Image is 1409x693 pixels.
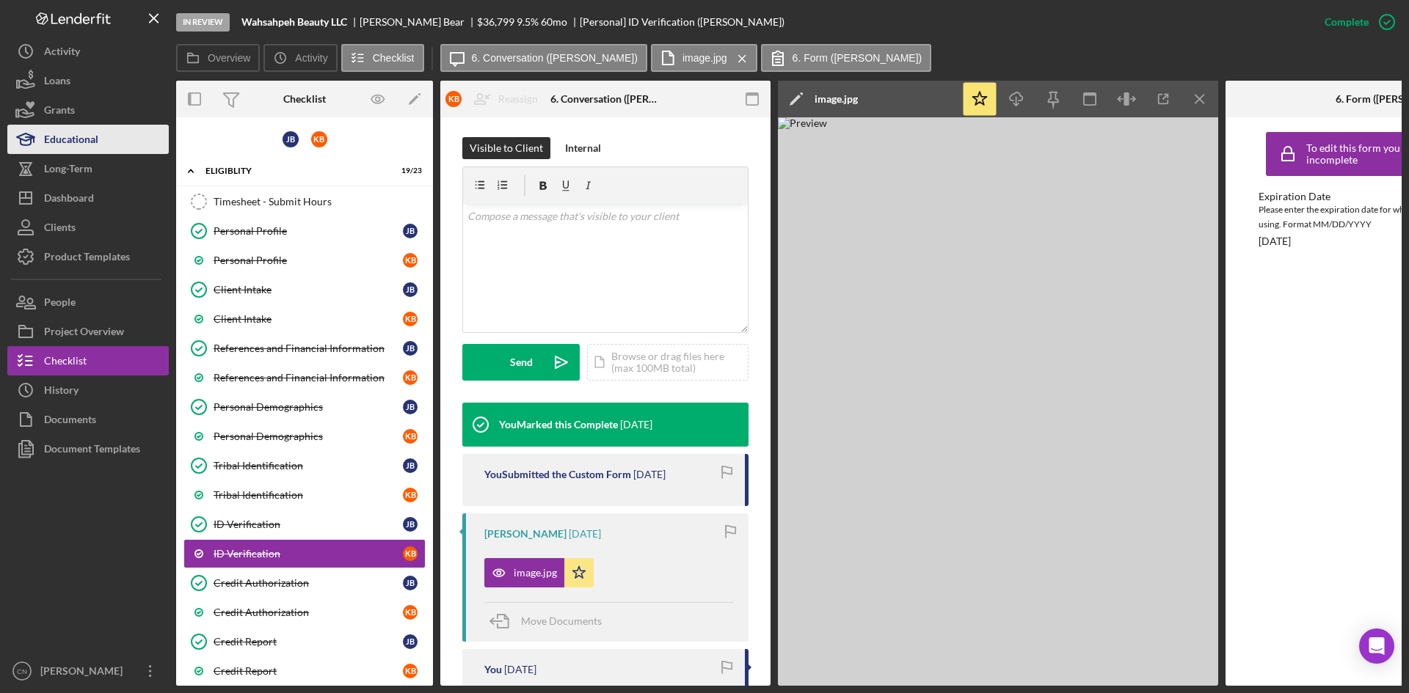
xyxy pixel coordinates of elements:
[484,558,594,587] button: image.jpg
[403,429,418,444] div: K B
[183,363,426,392] a: References and Financial InformationKB
[7,37,169,66] button: Activity
[7,125,169,154] button: Educational
[7,183,169,213] button: Dashboard
[7,317,169,346] button: Project Overview
[7,405,169,434] button: Documents
[498,84,538,114] div: Reassign
[514,567,557,579] div: image.jpg
[183,656,426,686] a: Credit ReportKB
[440,44,647,72] button: 6. Conversation ([PERSON_NAME])
[403,634,418,649] div: J B
[214,665,403,677] div: Credit Report
[1310,7,1402,37] button: Complete
[517,16,539,28] div: 9.5 %
[484,603,616,639] button: Move Documents
[620,419,652,430] time: 2025-08-11 19:11
[183,334,426,363] a: References and Financial InformationJB
[403,546,418,561] div: K B
[44,405,96,438] div: Documents
[214,460,403,472] div: Tribal Identification
[396,166,422,175] div: 19 / 23
[793,52,922,64] label: 6. Form ([PERSON_NAME])
[214,342,403,354] div: References and Financial Information
[7,346,169,375] a: Checklist
[7,242,169,271] button: Product Templates
[44,242,130,275] div: Product Templates
[44,213,76,246] div: Clients
[341,44,424,72] button: Checklist
[403,312,418,326] div: K B
[778,117,1218,686] img: Preview
[176,44,260,72] button: Overview
[295,52,327,64] label: Activity
[183,275,426,304] a: Client IntakeJB
[183,187,426,216] a: Timesheet - Submit Hours
[580,16,784,28] div: [Personal] ID Verification ([PERSON_NAME])
[44,183,94,216] div: Dashboard
[44,375,79,408] div: History
[484,664,502,675] div: You
[7,287,169,317] button: People
[510,344,533,381] div: Send
[214,225,403,237] div: Personal Profile
[311,131,327,147] div: K B
[183,304,426,334] a: Client IntakeKB
[44,95,75,128] div: Grants
[183,510,426,539] a: ID VerificationJB
[183,568,426,598] a: Credit AuthorizationJB
[183,539,426,568] a: ID VerificationKB
[214,401,403,413] div: Personal Demographics
[214,577,403,589] div: Credit Authorization
[183,598,426,627] a: Credit AuthorizationKB
[633,469,666,480] time: 2025-08-11 19:11
[214,313,403,325] div: Client Intake
[44,125,98,158] div: Educational
[205,166,385,175] div: Eligiblity
[521,615,602,627] span: Move Documents
[1359,628,1394,664] div: Open Intercom Messenger
[373,52,415,64] label: Checklist
[7,154,169,183] button: Long-Term
[403,664,418,678] div: K B
[176,13,230,32] div: In Review
[462,344,580,381] button: Send
[462,137,550,159] button: Visible to Client
[214,196,425,208] div: Timesheet - Submit Hours
[44,154,92,187] div: Long-Term
[565,137,601,159] div: Internal
[484,528,567,540] div: [PERSON_NAME]
[761,44,932,72] button: 6. Form ([PERSON_NAME])
[183,246,426,275] a: Personal ProfileKB
[403,253,418,268] div: K B
[7,213,169,242] button: Clients
[499,419,618,430] div: You Marked this Complete
[7,656,169,686] button: CN[PERSON_NAME]
[44,317,124,350] div: Project Overview
[558,137,608,159] button: Internal
[214,548,403,560] div: ID Verification
[44,287,76,320] div: People
[214,518,403,530] div: ID Verification
[403,605,418,620] div: K B
[7,95,169,125] button: Grants
[7,434,169,463] button: Document Templates
[44,66,70,99] div: Loans
[815,93,858,105] div: image.jpg
[183,392,426,422] a: Personal DemographicsJB
[403,224,418,238] div: J B
[360,16,477,28] div: [PERSON_NAME] Bear
[403,370,418,385] div: K B
[403,282,418,297] div: J B
[7,66,169,95] button: Loans
[7,375,169,405] a: History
